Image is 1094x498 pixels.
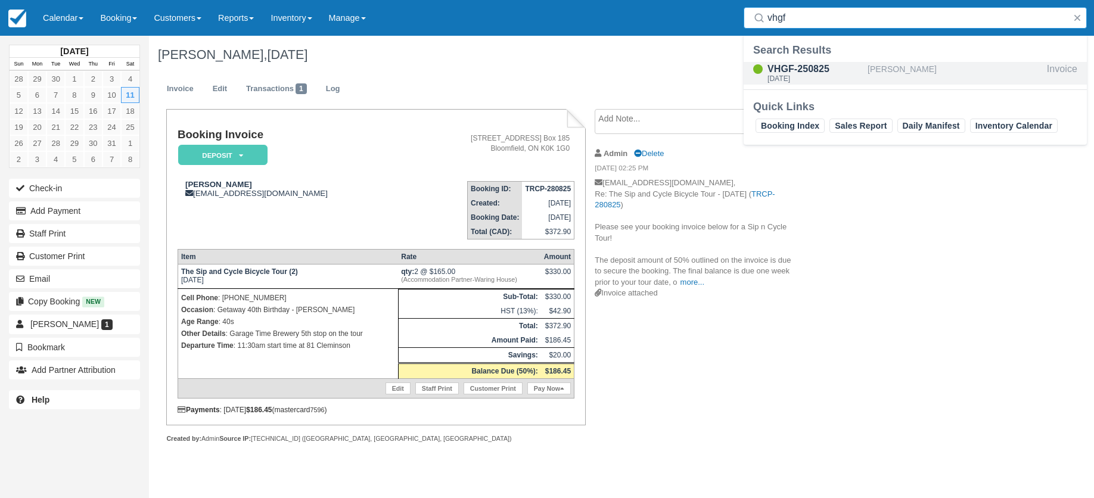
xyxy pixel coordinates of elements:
a: 5 [65,151,83,167]
a: Daily Manifest [897,119,965,133]
th: Amount Paid: [398,333,541,348]
th: Fri [102,58,121,71]
th: Created: [468,196,523,210]
a: 5 [10,87,28,103]
td: $20.00 [541,348,574,363]
a: 30 [84,135,102,151]
a: 17 [102,103,121,119]
a: 3 [102,71,121,87]
a: 13 [28,103,46,119]
strong: [PERSON_NAME] [185,180,252,189]
strong: [DATE] [60,46,88,56]
th: Rate [398,250,541,264]
strong: Cell Phone [181,294,218,302]
span: New [82,297,104,307]
a: 31 [102,135,121,151]
a: 24 [102,119,121,135]
th: Booking Date: [468,210,523,225]
a: Edit [386,382,411,394]
a: 8 [121,151,139,167]
em: (Accommodation Partner-Waring House) [401,276,538,283]
div: VHGF-250825 [767,62,863,76]
a: 30 [46,71,65,87]
b: Help [32,395,49,404]
div: [PERSON_NAME] [868,62,1042,85]
td: 2 @ $165.00 [398,264,541,289]
a: more... [680,278,704,287]
a: 1 [121,135,139,151]
a: 23 [84,119,102,135]
a: 4 [121,71,139,87]
h1: Booking Invoice [178,129,408,141]
a: 2 [84,71,102,87]
th: Total: [398,319,541,334]
div: Invoice [1047,62,1077,85]
a: 15 [65,103,83,119]
td: $372.90 [522,225,574,239]
button: Add Partner Attribution [9,360,140,379]
div: : [DATE] (mastercard ) [178,406,574,414]
a: Transactions1 [237,77,316,101]
a: Log [317,77,349,101]
a: 7 [102,151,121,167]
th: Thu [84,58,102,71]
a: 22 [65,119,83,135]
a: [PERSON_NAME] 1 [9,315,140,334]
strong: $186.45 [246,406,272,414]
em: [DATE] 02:25 PM [595,163,795,176]
input: Search ( / ) [767,7,1068,29]
td: $330.00 [541,290,574,304]
a: Customer Print [9,247,140,266]
img: checkfront-main-nav-mini-logo.png [8,10,26,27]
a: 11 [121,87,139,103]
strong: Payments [178,406,220,414]
strong: $186.45 [545,367,571,375]
div: [DATE] [767,75,863,82]
a: Invoice [158,77,203,101]
a: Sales Report [829,119,892,133]
strong: Occasion [181,306,213,314]
strong: Created by: [166,435,201,442]
h1: [PERSON_NAME], [158,48,961,62]
a: Inventory Calendar [970,119,1058,133]
a: Booking Index [756,119,825,133]
th: Item [178,250,398,264]
td: $42.90 [541,304,574,319]
strong: Departure Time [181,341,234,350]
strong: Admin [604,149,627,158]
a: 19 [10,119,28,135]
th: Booking ID: [468,182,523,197]
th: Amount [541,250,574,264]
td: HST (13%): [398,304,541,319]
th: Mon [28,58,46,71]
div: Invoice attached [595,288,795,299]
td: [DATE] [522,210,574,225]
a: 7 [46,87,65,103]
address: [STREET_ADDRESS] Box 185 Bloomfield, ON K0K 1G0 [413,133,570,154]
a: 28 [10,71,28,87]
strong: The Sip and Cycle Bicycle Tour (2) [181,267,298,276]
a: 26 [10,135,28,151]
th: Total (CAD): [468,225,523,239]
td: [DATE] [522,196,574,210]
a: 25 [121,119,139,135]
button: Copy Booking New [9,292,140,311]
span: [DATE] [267,47,307,62]
div: [EMAIL_ADDRESS][DOMAIN_NAME] [178,180,408,198]
div: Admin [TECHNICAL_ID] ([GEOGRAPHIC_DATA], [GEOGRAPHIC_DATA], [GEOGRAPHIC_DATA]) [166,434,585,443]
a: 14 [46,103,65,119]
strong: Age Range [181,318,219,326]
th: Tue [46,58,65,71]
button: Check-in [9,179,140,198]
a: Deposit [178,144,263,166]
a: 21 [46,119,65,135]
a: 10 [102,87,121,103]
a: 20 [28,119,46,135]
strong: TRCP-280825 [525,185,571,193]
a: 18 [121,103,139,119]
a: Help [9,390,140,409]
a: 9 [84,87,102,103]
td: [DATE] [178,264,398,289]
a: 4 [46,151,65,167]
p: : [PHONE_NUMBER] [181,292,395,304]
